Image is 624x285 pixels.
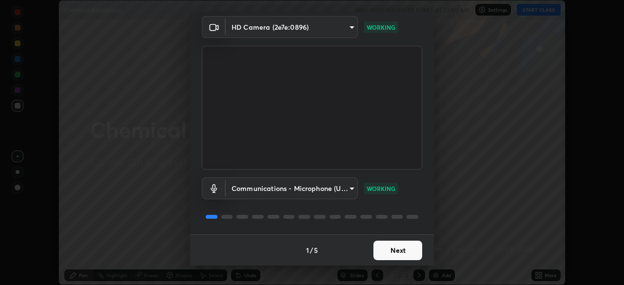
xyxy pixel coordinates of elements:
p: WORKING [367,184,395,193]
div: HD Camera (2e7e:0896) [226,177,358,199]
h4: 5 [314,245,318,255]
h4: 1 [306,245,309,255]
p: WORKING [367,23,395,32]
button: Next [373,241,422,260]
h4: / [310,245,313,255]
div: HD Camera (2e7e:0896) [226,16,358,38]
